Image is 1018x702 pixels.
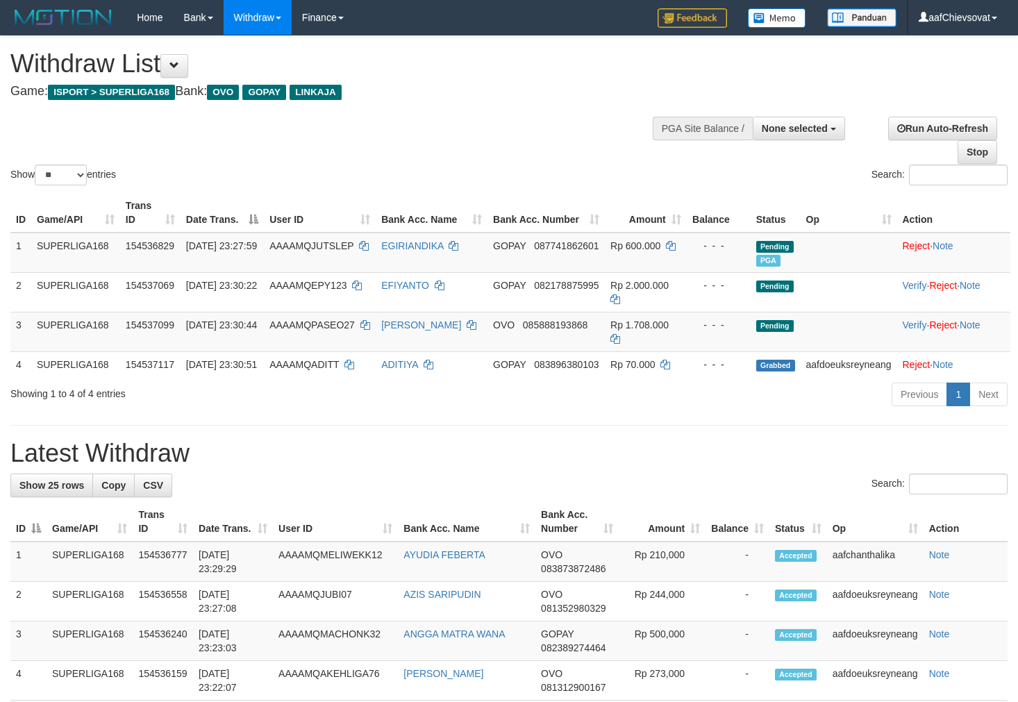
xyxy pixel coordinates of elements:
[692,239,745,253] div: - - -
[969,383,1008,406] a: Next
[10,582,47,621] td: 2
[924,502,1008,542] th: Action
[610,359,656,370] span: Rp 70.000
[10,7,116,28] img: MOTION_logo.png
[541,603,606,614] span: Copy 081352980329 to clipboard
[126,280,174,291] span: 154537069
[827,661,924,701] td: aafdoeuksreyneang
[619,582,706,621] td: Rp 244,000
[186,319,257,331] span: [DATE] 23:30:44
[692,318,745,332] div: - - -
[10,474,93,497] a: Show 25 rows
[193,542,273,582] td: [DATE] 23:29:29
[933,359,953,370] a: Note
[10,312,31,351] td: 3
[827,8,896,27] img: panduan.png
[493,359,526,370] span: GOPAY
[541,563,606,574] span: Copy 083873872486 to clipboard
[10,351,31,377] td: 4
[398,502,535,542] th: Bank Acc. Name: activate to sort column ascending
[181,193,264,233] th: Date Trans.: activate to sort column descending
[47,582,133,621] td: SUPERLIGA168
[126,240,174,251] span: 154536829
[871,165,1008,185] label: Search:
[269,240,353,251] span: AAAAMQJUTSLEP
[903,359,931,370] a: Reject
[193,621,273,661] td: [DATE] 23:23:03
[929,319,957,331] a: Reject
[269,280,347,291] span: AAAAMQEPY123
[541,682,606,693] span: Copy 081312900167 to clipboard
[403,549,485,560] a: AYUDIA FEBERTA
[960,319,981,331] a: Note
[193,502,273,542] th: Date Trans.: activate to sort column ascending
[487,193,605,233] th: Bank Acc. Number: activate to sort column ascending
[897,193,1011,233] th: Action
[47,542,133,582] td: SUPERLIGA168
[888,117,997,140] a: Run Auto-Refresh
[534,280,599,291] span: Copy 082178875995 to clipboard
[933,240,953,251] a: Note
[929,628,950,640] a: Note
[10,440,1008,467] h1: Latest Withdraw
[120,193,181,233] th: Trans ID: activate to sort column ascending
[769,502,827,542] th: Status: activate to sort column ascending
[92,474,135,497] a: Copy
[10,272,31,312] td: 2
[493,280,526,291] span: GOPAY
[541,628,574,640] span: GOPAY
[909,165,1008,185] input: Search:
[47,621,133,661] td: SUPERLIGA168
[827,582,924,621] td: aafdoeuksreyneang
[801,351,897,377] td: aafdoeuksreyneang
[541,589,562,600] span: OVO
[31,233,120,273] td: SUPERLIGA168
[610,240,660,251] span: Rp 600.000
[871,474,1008,494] label: Search:
[126,319,174,331] span: 154537099
[403,589,481,600] a: AZIS SARIPUDIN
[273,542,398,582] td: AAAAMQMELIWEKK12
[10,661,47,701] td: 4
[133,661,193,701] td: 154536159
[381,280,429,291] a: EFIYANTO
[207,85,239,100] span: OVO
[751,193,801,233] th: Status
[903,319,927,331] a: Verify
[610,319,669,331] span: Rp 1.708.000
[897,272,1011,312] td: · ·
[775,590,817,601] span: Accepted
[946,383,970,406] a: 1
[193,661,273,701] td: [DATE] 23:22:07
[186,280,257,291] span: [DATE] 23:30:22
[31,272,120,312] td: SUPERLIGA168
[897,312,1011,351] td: · ·
[756,241,794,253] span: Pending
[273,621,398,661] td: AAAAMQMACHONK32
[133,621,193,661] td: 154536240
[827,502,924,542] th: Op: activate to sort column ascending
[541,668,562,679] span: OVO
[290,85,342,100] span: LINKAJA
[753,117,845,140] button: None selected
[897,233,1011,273] td: ·
[827,542,924,582] td: aafchanthalika
[958,140,997,164] a: Stop
[692,358,745,371] div: - - -
[929,549,950,560] a: Note
[10,233,31,273] td: 1
[193,582,273,621] td: [DATE] 23:27:08
[658,8,727,28] img: Feedback.jpg
[47,661,133,701] td: SUPERLIGA168
[31,193,120,233] th: Game/API: activate to sort column ascending
[264,193,376,233] th: User ID: activate to sort column ascending
[541,549,562,560] span: OVO
[376,193,487,233] th: Bank Acc. Name: activate to sort column ascending
[653,117,753,140] div: PGA Site Balance /
[126,359,174,370] span: 154537117
[610,280,669,291] span: Rp 2.000.000
[892,383,947,406] a: Previous
[523,319,587,331] span: Copy 085888193868 to clipboard
[403,668,483,679] a: [PERSON_NAME]
[687,193,751,233] th: Balance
